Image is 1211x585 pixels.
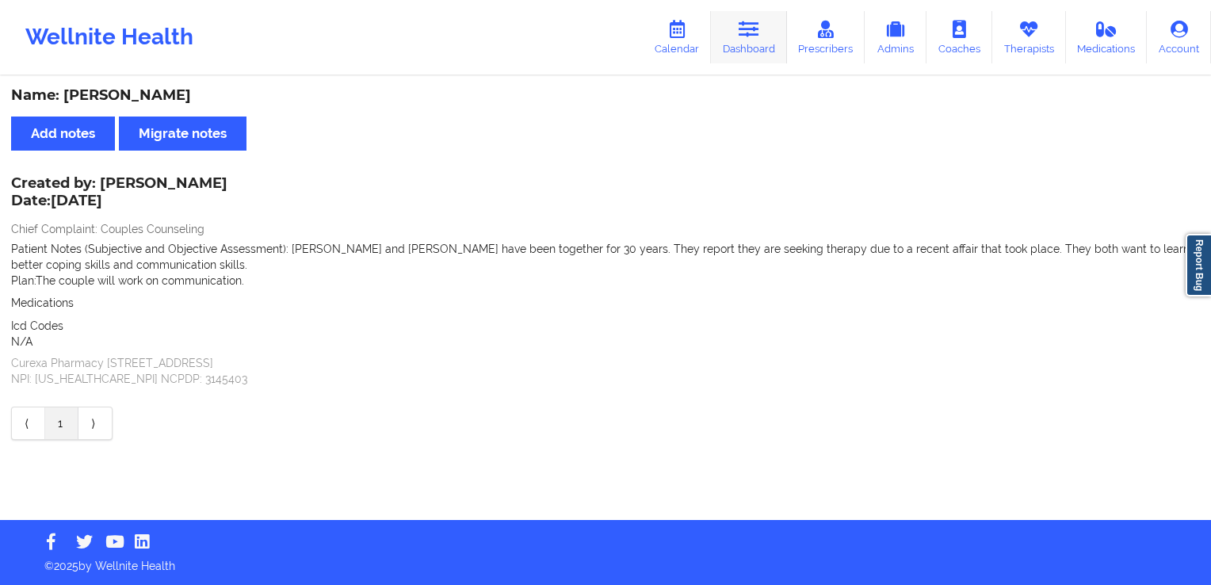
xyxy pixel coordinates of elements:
span: Couples Counseling [101,223,204,235]
a: 1 [45,407,78,439]
span: Patient Notes (Subjective and Objective Assessment): [11,243,292,255]
div: Pagination Navigation [11,407,113,440]
span: The couple will work on communication. [36,274,244,287]
div: Name: [PERSON_NAME] [11,86,1200,105]
span: Icd Codes [11,319,63,332]
a: Dashboard [711,11,787,63]
a: Admins [865,11,926,63]
a: Report Bug [1186,234,1211,296]
a: Prescribers [787,11,865,63]
div: Created by: [PERSON_NAME] [11,175,227,212]
a: Calendar [643,11,711,63]
a: Account [1147,11,1211,63]
a: Therapists [992,11,1066,63]
a: Medications [1066,11,1148,63]
a: Next item [78,407,112,439]
button: Add notes [11,117,115,151]
a: Coaches [926,11,992,63]
span: Medications [11,296,74,309]
span: Plan: [11,274,36,287]
p: Date: [DATE] [11,191,227,212]
p: Curexa Pharmacy [STREET_ADDRESS] NPI: [US_HEALTHCARE_NPI] NCPDP: 3145403 [11,355,1200,387]
p: © 2025 by Wellnite Health [33,547,1178,574]
span: [PERSON_NAME] and [PERSON_NAME] have been together for 30 years. They report they are seeking the... [11,243,1190,271]
span: Chief Complaint: [11,223,97,235]
p: N/A [11,334,1200,350]
button: Migrate notes [119,117,246,151]
a: Previous item [12,407,45,439]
